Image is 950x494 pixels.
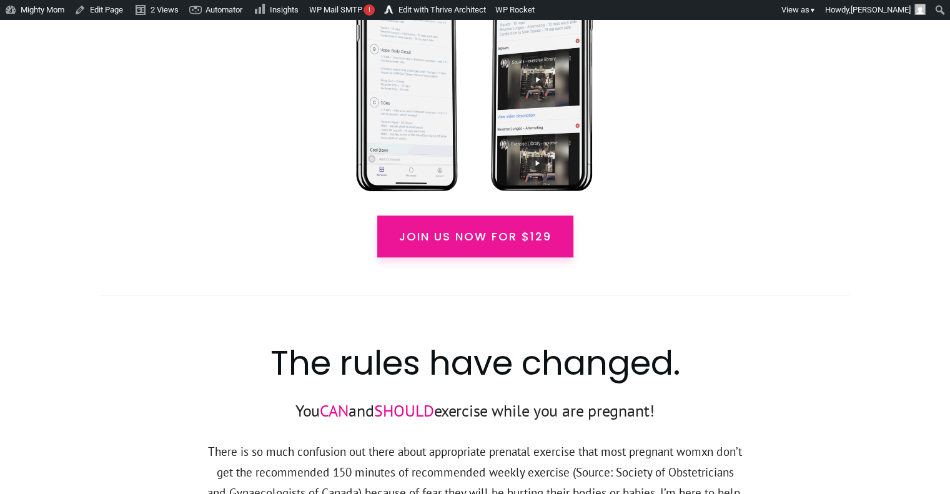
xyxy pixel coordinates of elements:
[101,340,849,396] h2: The rules have changed.
[851,5,911,14] span: [PERSON_NAME]
[364,4,375,16] span: !
[320,400,349,421] span: CAN
[377,215,573,257] a: Join us now for $129
[399,228,552,245] span: Join us now for $129
[101,397,849,440] p: You and exercise while you are pregnant!
[270,5,299,14] span: Insights
[374,400,434,421] span: SHOULD
[809,6,816,14] span: ▼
